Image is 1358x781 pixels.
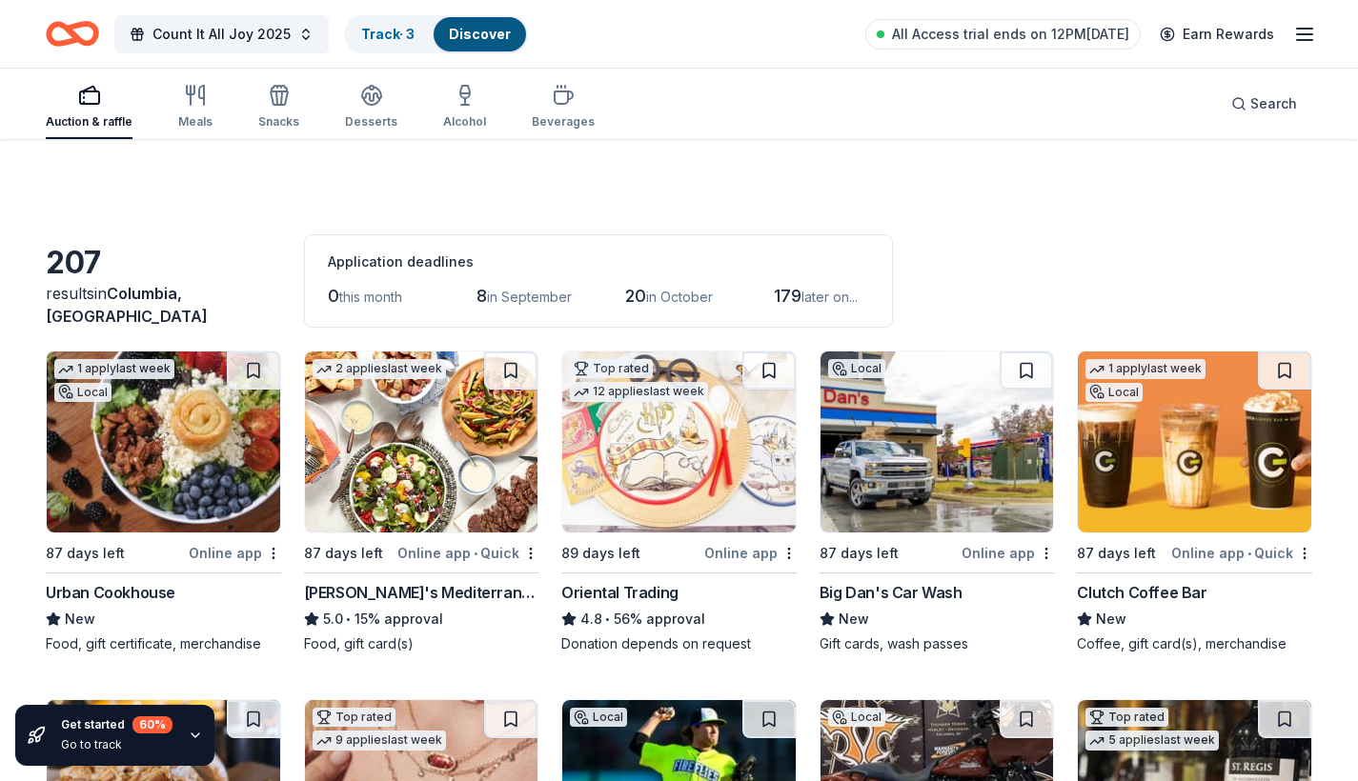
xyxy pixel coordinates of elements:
div: 1 apply last week [1085,359,1206,379]
a: Earn Rewards [1148,17,1286,51]
img: Image for Big Dan's Car Wash [821,351,1054,532]
div: Local [828,359,885,378]
div: 56% approval [561,608,797,631]
span: New [65,608,95,631]
span: • [474,546,477,561]
img: Image for Oriental Trading [562,351,796,532]
span: 5.0 [323,608,343,631]
div: Food, gift card(s) [304,634,539,653]
button: Alcohol [443,76,486,139]
div: Online app [189,541,281,565]
div: Auction & raffle [46,114,132,130]
span: in [46,284,208,326]
div: 87 days left [820,542,899,565]
div: 87 days left [304,542,383,565]
span: Search [1250,92,1297,115]
button: Meals [178,76,213,139]
img: Image for Taziki's Mediterranean Cafe [305,351,538,532]
div: Local [828,708,885,727]
div: 12 applies last week [570,382,708,402]
span: in October [646,289,713,305]
div: 1 apply last week [54,359,174,379]
span: Count It All Joy 2025 [152,23,291,46]
span: • [346,611,351,627]
img: Image for Urban Cookhouse [47,351,280,532]
div: Alcohol [443,114,486,130]
span: • [606,611,611,627]
button: Count It All Joy 2025 [114,15,329,53]
div: Urban Cookhouse [46,581,175,604]
div: Top rated [570,359,653,378]
div: Get started [61,716,172,733]
div: Local [54,383,111,402]
a: Track· 3 [361,26,415,42]
div: Top rated [313,708,395,727]
div: Snacks [258,114,299,130]
a: Home [46,11,99,56]
div: 2 applies last week [313,359,446,379]
a: Image for Clutch Coffee Bar1 applylast weekLocal87 days leftOnline app•QuickClutch Coffee BarNewC... [1077,350,1312,653]
button: Beverages [532,76,595,139]
div: 87 days left [46,542,125,565]
div: Big Dan's Car Wash [820,581,963,604]
button: Auction & raffle [46,76,132,139]
div: Desserts [345,114,397,130]
div: 89 days left [561,542,640,565]
a: Image for Big Dan's Car WashLocal87 days leftOnline appBig Dan's Car WashNewGift cards, wash passes [820,350,1055,653]
div: Clutch Coffee Bar [1077,581,1206,604]
div: 207 [46,244,281,282]
div: Oriental Trading [561,581,679,604]
div: [PERSON_NAME]'s Mediterranean Cafe [304,581,539,604]
a: Image for Taziki's Mediterranean Cafe2 applieslast week87 days leftOnline app•Quick[PERSON_NAME]'... [304,350,539,653]
div: 87 days left [1077,542,1156,565]
button: Desserts [345,76,397,139]
span: 0 [328,286,339,306]
a: Discover [449,26,511,42]
div: Coffee, gift card(s), merchandise [1077,634,1312,653]
span: New [839,608,869,631]
div: Meals [178,114,213,130]
span: 20 [625,286,646,306]
div: Application deadlines [328,250,869,273]
span: later on... [801,289,858,305]
a: Image for Oriental TradingTop rated12 applieslast week89 days leftOnline appOriental Trading4.8•5... [561,350,797,653]
a: All Access trial ends on 12PM[DATE] [865,19,1141,50]
button: Search [1216,85,1312,123]
div: Gift cards, wash passes [820,634,1055,653]
span: 8 [476,286,487,306]
img: Image for Clutch Coffee Bar [1078,351,1311,532]
span: this month [339,289,402,305]
span: 4.8 [580,608,602,631]
span: 179 [774,286,801,306]
span: in September [487,289,572,305]
div: Online app [962,541,1054,565]
span: • [1247,546,1251,561]
div: 9 applies last week [313,731,446,751]
div: Local [570,708,627,727]
div: Beverages [532,114,595,130]
button: Track· 3Discover [344,15,528,53]
div: Food, gift certificate, merchandise [46,634,281,653]
div: Go to track [61,737,172,752]
span: New [1096,608,1126,631]
div: 15% approval [304,608,539,631]
div: Local [1085,383,1143,402]
div: Online app Quick [1171,541,1312,565]
div: results [46,282,281,328]
span: Columbia, [GEOGRAPHIC_DATA] [46,284,208,326]
div: Top rated [1085,708,1168,727]
div: 60 % [132,716,172,733]
div: Donation depends on request [561,634,797,653]
span: All Access trial ends on 12PM[DATE] [892,23,1129,46]
div: Online app Quick [397,541,538,565]
div: Online app [704,541,797,565]
a: Image for Urban Cookhouse1 applylast weekLocal87 days leftOnline appUrban CookhouseNewFood, gift ... [46,350,281,653]
div: 5 applies last week [1085,731,1219,751]
button: Snacks [258,76,299,139]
